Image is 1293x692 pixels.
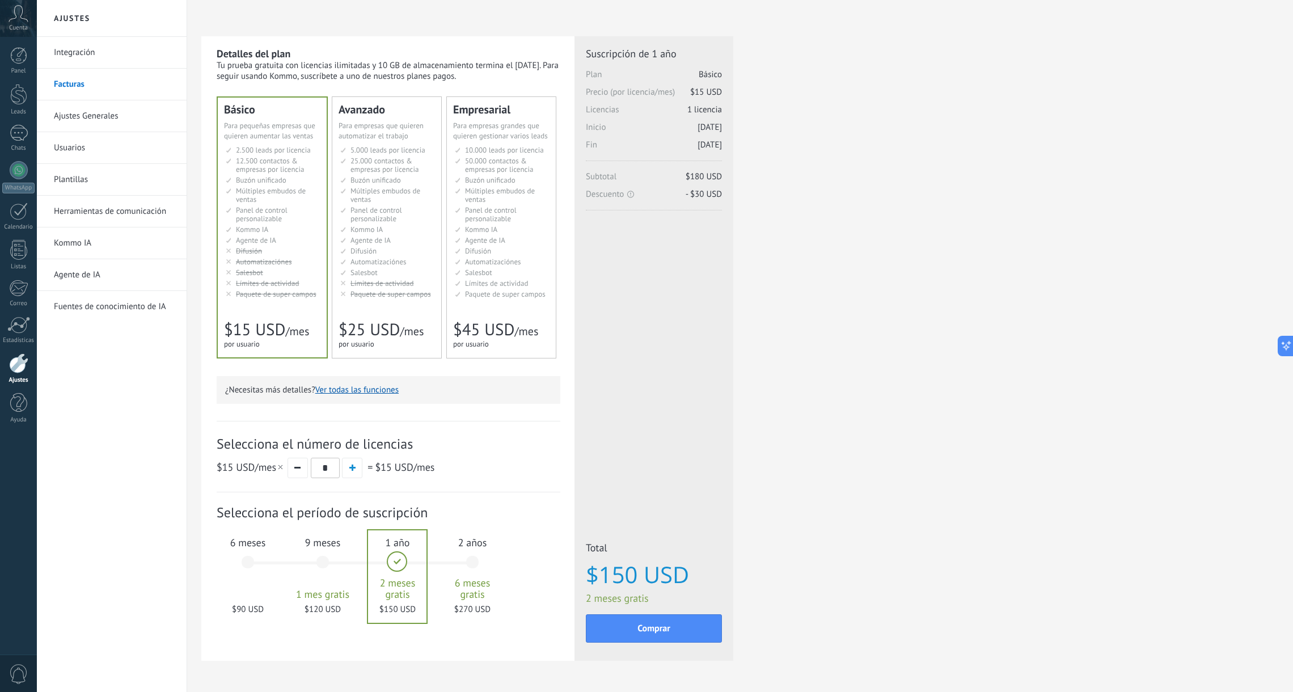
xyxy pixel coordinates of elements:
li: Usuarios [37,132,187,164]
span: Plan [586,69,722,87]
div: Estadísticas [2,337,35,344]
span: Cuenta [9,24,28,32]
span: Agente de IA [465,235,505,245]
span: Agente de IA [350,235,391,245]
span: Paquete de super campos [350,289,431,299]
a: Plantillas [54,164,175,196]
a: Agente de IA [54,259,175,291]
span: /mes [217,461,285,474]
div: Básico [224,104,320,115]
span: $270 USD [442,604,503,615]
span: $120 USD [292,604,353,615]
span: 1 año [367,536,428,549]
span: 25.000 contactos & empresas por licencia [350,156,419,174]
span: $150 USD [367,604,428,615]
span: $15 USD [217,461,255,474]
div: Leads [2,108,35,116]
span: [DATE] [698,122,722,133]
span: 1 mes gratis [292,589,353,600]
a: Ajustes Generales [54,100,175,132]
div: Correo [2,300,35,307]
a: Fuentes de conocimiento de IA [54,291,175,323]
span: $15 USD [690,87,722,98]
div: Empresarial [453,104,550,115]
span: Para empresas que quieren automatizar el trabajo [339,121,424,141]
span: Subtotal [586,171,722,189]
div: Tu prueba gratuita con licencias ilimitadas y 10 GB de almacenamiento termina el [DATE]. Para seg... [217,60,560,82]
span: 2 meses gratis [586,592,722,605]
span: $150 USD [586,562,722,587]
span: $15 USD [224,319,285,340]
span: Selecciona el número de licencias [217,435,560,453]
span: [DATE] [698,140,722,150]
span: Buzón unificado [465,175,515,185]
span: $15 USD [375,461,413,474]
li: Fuentes de conocimiento de IA [37,291,187,322]
li: Ajustes Generales [37,100,187,132]
div: Avanzado [339,104,435,115]
span: 5.000 leads por licencia [350,145,425,155]
li: Kommo IA [37,227,187,259]
p: ¿Necesitas más detalles? [225,385,552,395]
button: Ver todas las funciones [315,385,399,395]
span: Múltiples embudos de ventas [350,186,420,204]
span: 9 meses [292,536,353,549]
span: Licencias [586,104,722,122]
span: Múltiples embudos de ventas [465,186,535,204]
span: Básico [699,69,722,80]
li: Agente de IA [37,259,187,291]
span: Selecciona el período de suscripción [217,504,560,521]
span: Total [586,541,722,558]
b: Detalles del plan [217,47,290,60]
span: Salesbot [350,268,378,277]
span: Kommo IA [350,225,383,234]
span: Múltiples embudos de ventas [236,186,306,204]
div: Calendario [2,223,35,231]
span: Paquete de super campos [465,289,546,299]
span: 2 años [442,536,503,549]
span: Paquete de super campos [236,289,316,299]
span: Panel de control personalizable [465,205,517,223]
li: Herramientas de comunicación [37,196,187,227]
li: Facturas [37,69,187,100]
span: Límites de actividad [465,279,529,288]
span: Panel de control personalizable [350,205,402,223]
span: Fin [586,140,722,157]
span: 2.500 leads por licencia [236,145,311,155]
span: /mes [514,324,538,339]
div: Ayuda [2,416,35,424]
a: Integración [54,37,175,69]
div: Listas [2,263,35,271]
span: $90 USD [217,604,278,615]
span: por usuario [453,339,489,349]
div: WhatsApp [2,183,35,193]
span: Buzón unificado [350,175,401,185]
li: Integración [37,37,187,69]
span: Kommo IA [236,225,268,234]
span: Panel de control personalizable [236,205,288,223]
span: 6 meses [217,536,278,549]
span: Suscripción de 1 año [586,47,722,60]
span: por usuario [224,339,260,349]
span: Difusión [350,246,377,256]
span: Descuento [586,189,722,200]
span: /mes [375,461,434,474]
span: Salesbot [465,268,492,277]
span: Comprar [637,625,670,632]
button: Comprar [586,614,722,643]
a: Kommo IA [54,227,175,259]
span: 12.500 contactos & empresas por licencia [236,156,304,174]
span: /mes [400,324,424,339]
span: Para pequeñas empresas que quieren aumentar las ventas [224,121,315,141]
span: Automatizaciónes [236,257,292,267]
span: = [367,461,373,474]
span: 1 licencia [687,104,722,115]
span: 2 meses gratis [367,577,428,600]
span: Agente de IA [236,235,276,245]
div: Panel [2,67,35,75]
span: /mes [285,324,309,339]
span: Límites de actividad [236,279,299,288]
span: - $30 USD [686,189,722,200]
span: $25 USD [339,319,400,340]
span: $45 USD [453,319,514,340]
